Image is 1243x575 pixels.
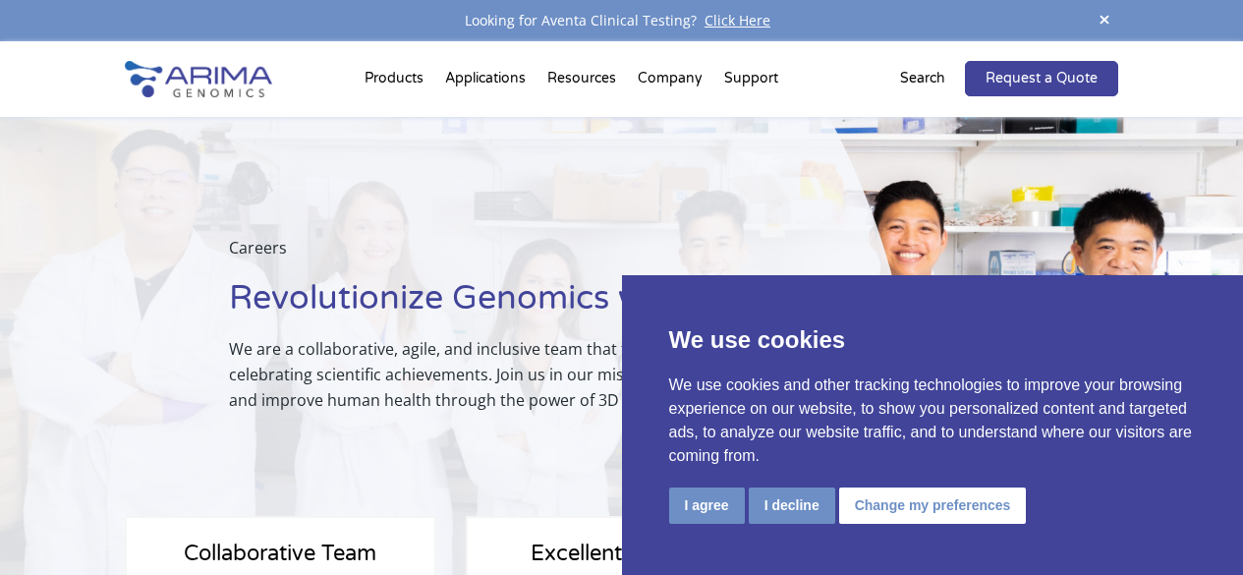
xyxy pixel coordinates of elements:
span: Excellent Benefits [531,541,711,566]
p: Careers [229,235,867,276]
div: Looking for Aventa Clinical Testing? [125,8,1119,33]
span: Collaborative Team [184,541,376,566]
button: Change my preferences [839,488,1027,524]
p: Search [900,66,945,91]
a: Request a Quote [965,61,1118,96]
button: I agree [669,488,745,524]
button: I decline [749,488,835,524]
img: Arima-Genomics-logo [125,61,272,97]
p: We are a collaborative, agile, and inclusive team that thrives on learning and celebrating scient... [229,336,867,413]
p: We use cookies and other tracking technologies to improve your browsing experience on our website... [669,374,1197,468]
h1: Revolutionize Genomics with Us [229,276,867,336]
p: We use cookies [669,322,1197,358]
a: Click Here [697,11,778,29]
